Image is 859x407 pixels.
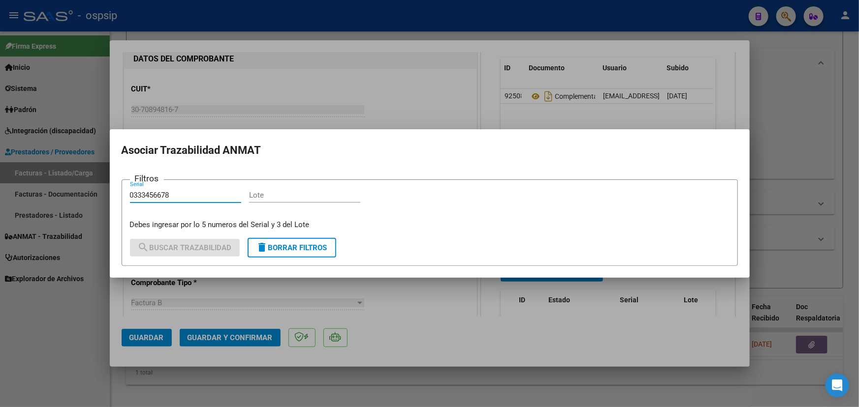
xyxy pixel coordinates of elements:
button: Buscar Trazabilidad [130,239,240,257]
button: Borrar Filtros [248,238,336,258]
span: Buscar Trazabilidad [138,243,232,252]
mat-icon: search [138,241,150,253]
span: Borrar Filtros [256,243,327,252]
p: Debes ingresar por lo 5 numeros del Serial y 3 del Lote [130,219,730,231]
div: Open Intercom Messenger [826,374,849,397]
h3: Filtros [130,172,164,185]
mat-icon: delete [256,241,268,253]
h2: Asociar Trazabilidad ANMAT [122,141,738,160]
